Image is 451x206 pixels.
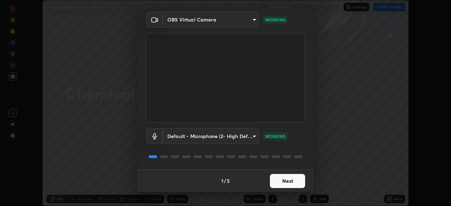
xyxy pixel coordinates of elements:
p: WORKING [265,17,286,23]
h4: 5 [227,177,230,185]
h4: 1 [221,177,223,185]
div: OBS Virtual Camera [163,128,259,144]
button: Next [270,174,305,188]
div: OBS Virtual Camera [163,12,259,27]
p: WORKING [265,133,286,139]
h4: / [224,177,226,185]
